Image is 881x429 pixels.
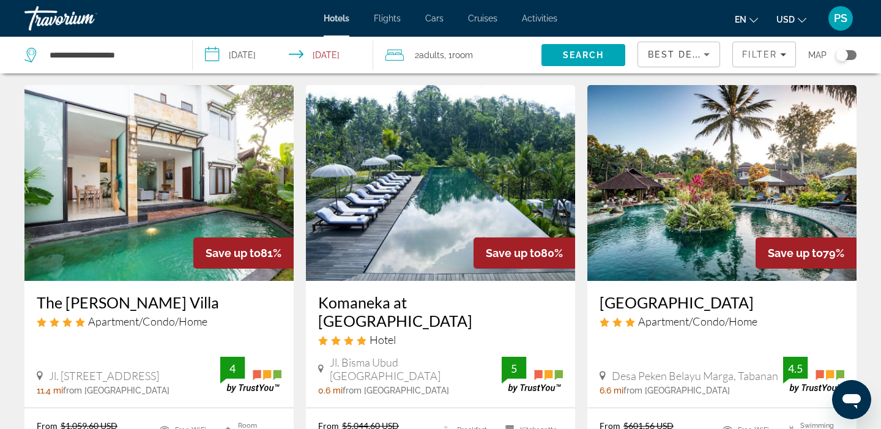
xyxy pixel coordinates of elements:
[374,13,401,23] a: Flights
[206,247,261,259] span: Save up to
[306,85,575,281] img: Komaneka at Bisma
[776,10,806,28] button: Change currency
[808,47,827,64] span: Map
[88,315,207,328] span: Apartment/Condo/Home
[419,50,444,60] span: Adults
[468,13,497,23] a: Cruises
[612,369,778,382] span: Desa Peken Belayu Marga, Tabanan
[37,315,281,328] div: 4 star Apartment
[648,47,710,62] mat-select: Sort by
[735,15,746,24] span: en
[318,293,563,330] a: Komaneka at [GEOGRAPHIC_DATA]
[783,361,808,376] div: 4.5
[220,357,281,393] img: TrustYou guest rating badge
[193,237,294,269] div: 81%
[827,50,857,61] button: Toggle map
[776,15,795,24] span: USD
[444,47,473,64] span: , 1
[648,50,712,59] span: Best Deals
[37,386,63,395] span: 11.4 mi
[370,333,396,346] span: Hotel
[541,44,625,66] button: Search
[502,357,563,393] img: TrustYou guest rating badge
[220,361,245,376] div: 4
[193,37,373,73] button: Select check in and out date
[742,50,777,59] span: Filter
[24,2,147,34] a: Travorium
[343,386,449,395] span: from [GEOGRAPHIC_DATA]
[600,293,844,311] a: [GEOGRAPHIC_DATA]
[563,50,604,60] span: Search
[49,369,159,382] span: Jl. [STREET_ADDRESS]
[425,13,444,23] a: Cars
[373,37,541,73] button: Travelers: 2 adults, 0 children
[37,293,281,311] a: The [PERSON_NAME] Villa
[48,46,174,64] input: Search hotel destination
[24,85,294,281] img: The Dewi Canggu Villa
[783,357,844,393] img: TrustYou guest rating badge
[502,361,526,376] div: 5
[768,247,823,259] span: Save up to
[63,386,169,395] span: from [GEOGRAPHIC_DATA]
[638,315,757,328] span: Apartment/Condo/Home
[623,386,730,395] span: from [GEOGRAPHIC_DATA]
[415,47,444,64] span: 2
[756,237,857,269] div: 79%
[318,386,343,395] span: 0.6 mi
[486,247,541,259] span: Save up to
[735,10,758,28] button: Change language
[600,315,844,328] div: 3 star Apartment
[452,50,473,60] span: Room
[318,333,563,346] div: 4 star Hotel
[330,356,502,382] span: Jl. Bisma Ubud [GEOGRAPHIC_DATA]
[324,13,349,23] a: Hotels
[474,237,575,269] div: 80%
[732,42,796,67] button: Filters
[832,380,871,419] iframe: Bouton de lancement de la fenêtre de messagerie
[600,386,623,395] span: 6.6 mi
[825,6,857,31] button: User Menu
[834,12,847,24] span: PS
[587,85,857,281] img: Villa Taman di Blayu
[522,13,557,23] a: Activities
